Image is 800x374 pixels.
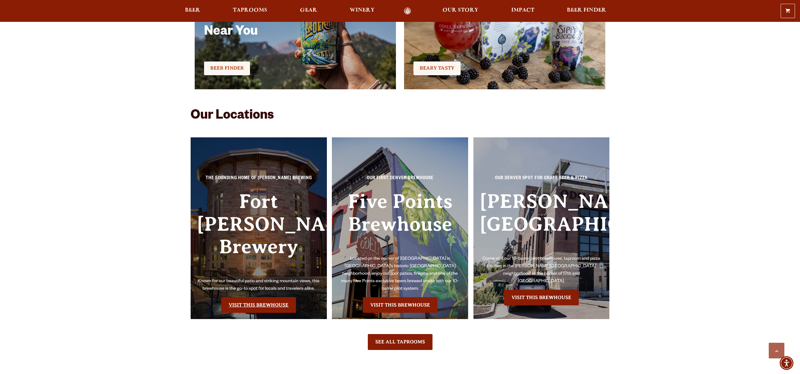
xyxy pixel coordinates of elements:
[413,10,562,51] h2: Sippin’ Blackberry
[338,175,462,186] p: Our First Denver Brewhouse
[511,8,534,13] span: Impact
[338,190,462,255] h3: Five Points Brewhouse
[197,278,321,293] p: Known for our beautiful patio and striking mountain views, this brewhouse is the go-to spot for l...
[413,62,461,75] a: Beary Tasty
[363,297,437,313] a: Visit the Five Points Brewhouse
[480,190,603,255] h3: [PERSON_NAME][GEOGRAPHIC_DATA]
[480,175,603,186] p: Our Denver spot for craft beer & pizza
[229,7,271,15] a: Taprooms
[338,255,462,293] p: Located on the corner of [GEOGRAPHIC_DATA] in [GEOGRAPHIC_DATA]’s historic [GEOGRAPHIC_DATA] neig...
[204,62,250,75] a: BEER FINDER
[563,7,610,15] a: Beer Finder
[442,8,478,13] span: Our Story
[396,7,419,15] a: Odell Home
[420,65,454,71] span: Beary Tasty
[350,8,375,13] span: Winery
[346,7,379,15] a: Winery
[210,65,244,71] span: BEER FINDER
[197,175,321,186] p: The Founding Home of [PERSON_NAME] Brewing
[300,8,317,13] span: Gear
[191,109,609,124] h2: Our Locations
[204,10,353,51] h2: [PERSON_NAME] Beer Near You
[507,7,538,15] a: Impact
[185,8,200,13] span: Beer
[221,297,296,313] a: Visit the Fort Collin's Brewery & Taproom
[204,61,386,76] div: Check it Out
[368,334,432,350] a: See All Taprooms
[480,255,603,285] p: Come visit our 10-barrel pilot brewhouse, taproom and pizza kitchen in the [PERSON_NAME][GEOGRAPH...
[197,190,321,278] h3: Fort [PERSON_NAME] Brewery
[567,8,606,13] span: Beer Finder
[769,343,784,358] a: Scroll to top
[780,356,793,370] div: Accessibility Menu
[296,7,321,15] a: Gear
[181,7,204,15] a: Beer
[233,8,267,13] span: Taprooms
[504,290,579,305] a: Visit the Sloan’s Lake Brewhouse
[413,61,596,76] div: Check it Out
[438,7,482,15] a: Our Story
